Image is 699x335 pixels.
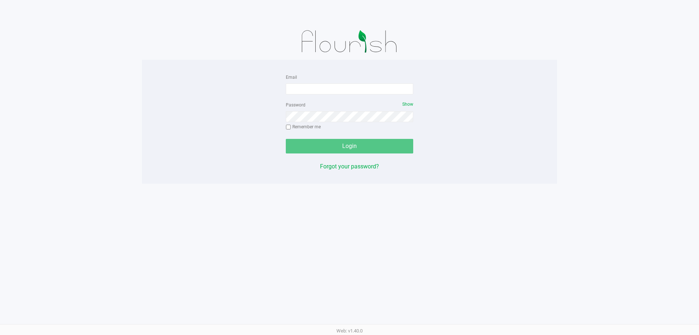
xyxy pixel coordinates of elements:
label: Password [286,102,305,108]
label: Email [286,74,297,81]
button: Forgot your password? [320,162,379,171]
span: Show [402,102,413,107]
label: Remember me [286,124,321,130]
span: Web: v1.40.0 [336,328,363,334]
input: Remember me [286,125,291,130]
